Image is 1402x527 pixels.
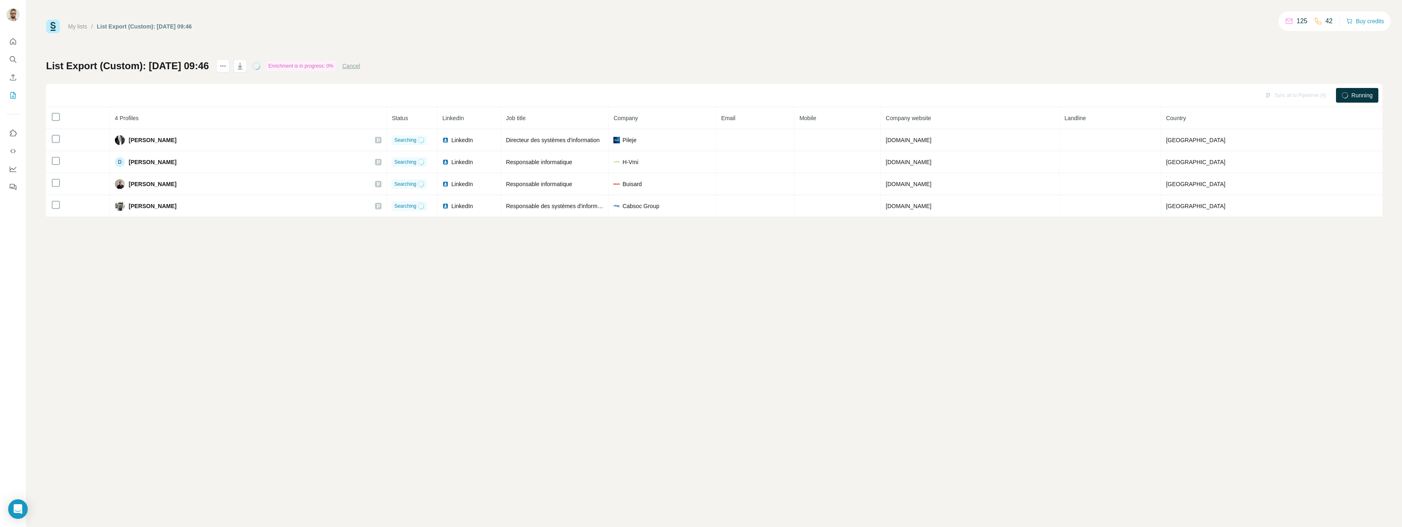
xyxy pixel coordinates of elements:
[622,136,636,144] span: Pileje
[622,202,659,210] span: Cabsoc Group
[1166,203,1226,209] span: [GEOGRAPHIC_DATA]
[394,202,416,210] span: Searching
[46,20,60,33] img: Surfe Logo
[129,202,176,210] span: [PERSON_NAME]
[506,115,525,121] span: Job title
[115,135,125,145] img: Avatar
[622,180,641,188] span: Buisard
[129,136,176,144] span: [PERSON_NAME]
[7,34,20,49] button: Quick start
[129,158,176,166] span: [PERSON_NAME]
[91,22,93,31] li: /
[1325,16,1333,26] p: 42
[1065,115,1086,121] span: Landline
[266,61,336,71] div: Enrichment is in progress: 0%
[886,115,931,121] span: Company website
[886,159,931,165] span: [DOMAIN_NAME]
[451,180,473,188] span: LinkedIn
[613,115,638,121] span: Company
[622,158,638,166] span: H-Vmi
[721,115,735,121] span: Email
[613,203,620,209] img: company-logo
[1346,15,1384,27] button: Buy credits
[392,115,408,121] span: Status
[886,181,931,187] span: [DOMAIN_NAME]
[886,203,931,209] span: [DOMAIN_NAME]
[442,203,449,209] img: LinkedIn logo
[1166,159,1226,165] span: [GEOGRAPHIC_DATA]
[342,62,360,70] button: Cancel
[8,499,28,519] div: Open Intercom Messenger
[46,59,209,72] h1: List Export (Custom): [DATE] 09:46
[216,59,229,72] button: actions
[68,23,87,30] a: My lists
[506,203,610,209] span: Responsable des systèmes d'information
[613,159,620,165] img: company-logo
[97,22,192,31] div: List Export (Custom): [DATE] 09:46
[1166,115,1186,121] span: Country
[115,157,125,167] div: D
[115,179,125,189] img: Avatar
[1351,91,1373,99] span: Running
[7,88,20,103] button: My lists
[7,126,20,141] button: Use Surfe on LinkedIn
[506,181,572,187] span: Responsable informatique
[451,158,473,166] span: LinkedIn
[7,8,20,21] img: Avatar
[442,159,449,165] img: LinkedIn logo
[394,180,416,188] span: Searching
[442,181,449,187] img: LinkedIn logo
[1166,137,1226,143] span: [GEOGRAPHIC_DATA]
[613,181,620,187] img: company-logo
[442,115,464,121] span: LinkedIn
[506,159,572,165] span: Responsable informatique
[115,115,139,121] span: 4 Profiles
[1166,181,1226,187] span: [GEOGRAPHIC_DATA]
[442,137,449,143] img: LinkedIn logo
[506,137,600,143] span: Directeur des systèmes d'information
[7,70,20,85] button: Enrich CSV
[1296,16,1307,26] p: 125
[799,115,816,121] span: Mobile
[7,144,20,158] button: Use Surfe API
[394,136,416,144] span: Searching
[7,180,20,194] button: Feedback
[394,158,416,166] span: Searching
[115,201,125,211] img: Avatar
[451,136,473,144] span: LinkedIn
[7,52,20,67] button: Search
[886,137,931,143] span: [DOMAIN_NAME]
[613,137,620,143] img: company-logo
[129,180,176,188] span: [PERSON_NAME]
[451,202,473,210] span: LinkedIn
[7,162,20,176] button: Dashboard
